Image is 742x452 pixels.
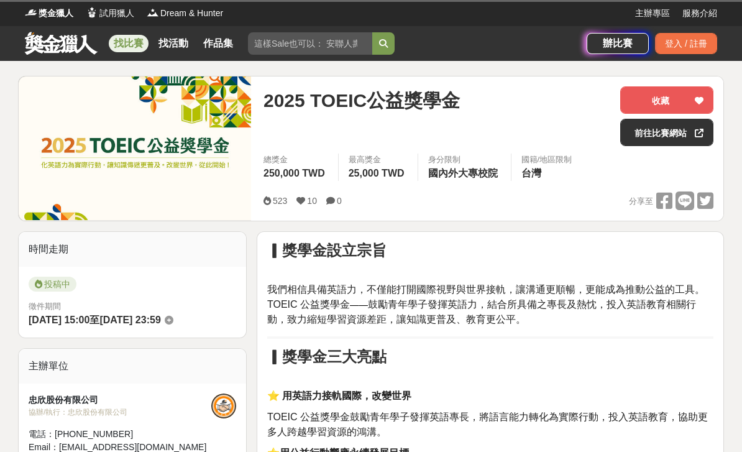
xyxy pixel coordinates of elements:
span: 總獎金 [263,154,328,166]
img: Logo [25,6,37,19]
a: 辦比賽 [587,33,649,54]
div: 忠欣股份有限公司 [29,394,211,407]
span: 2025 TOEIC公益獎學金 [263,86,460,114]
a: LogoDream & Hunter [147,7,223,20]
span: 523 [273,196,287,206]
strong: ▎獎學金三大亮點 [267,348,387,365]
button: 收藏 [620,86,713,114]
span: 台灣 [521,168,541,178]
span: 徵件期間 [29,302,61,311]
span: 獎金獵人 [39,7,73,20]
a: 服務介紹 [682,7,717,20]
input: 這樣Sale也可以： 安聯人壽創意銷售法募集 [248,32,372,55]
div: 主辦單位 [19,349,246,384]
span: [DATE] 23:59 [99,315,160,325]
a: Logo獎金獵人 [25,7,73,20]
img: Logo [86,6,98,19]
span: 投稿中 [29,277,76,292]
a: 主辦專區 [635,7,670,20]
span: 我們相信具備英語力，不僅能打開國際視野與世界接軌，讓溝通更順暢，更能成為推動公益的工具。TOEIC 公益獎學金 [267,284,705,310]
span: 10 [307,196,317,206]
a: 前往比賽網站 [620,119,713,146]
div: 時間走期 [19,232,246,267]
span: 25,000 TWD [349,168,405,178]
span: 最高獎金 [349,154,408,166]
div: 登入 / 註冊 [655,33,717,54]
div: 國籍/地區限制 [521,154,572,166]
div: 協辦/執行： 忠欣股份有限公司 [29,407,211,418]
div: 電話： [PHONE_NUMBER] [29,428,211,441]
strong: ⭐ 用英語力接軌國際，改變世界 [267,390,411,401]
span: 分享至 [629,192,653,211]
img: Logo [147,6,159,19]
a: Logo試用獵人 [86,7,134,20]
img: Cover Image [19,76,251,220]
a: 找活動 [153,35,193,52]
span: 0 [337,196,342,206]
span: —— [350,300,368,310]
span: TOEIC 公益獎學金鼓勵青年學子發揮英語專長，將語言能力轉化為實際行動，投入英語教育，協助更多人跨越學習資源的鴻溝。 [267,412,708,437]
span: 試用獵人 [99,7,134,20]
div: 身分限制 [428,154,501,166]
strong: ▎獎學金設立宗旨 [267,242,387,259]
span: 至 [89,315,99,325]
span: 國內外大專校院 [428,168,498,178]
span: [DATE] 15:00 [29,315,89,325]
span: 250,000 TWD [263,168,325,178]
span: 鼓勵青年學子發揮英語力，結合所具備之專長及熱忱，投入英語教育相關行動，致力縮短學習資源差距，讓知識更普及、教育更公平。 [267,299,696,325]
a: 作品集 [198,35,238,52]
span: Dream & Hunter [160,7,223,20]
a: 找比賽 [109,35,149,52]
